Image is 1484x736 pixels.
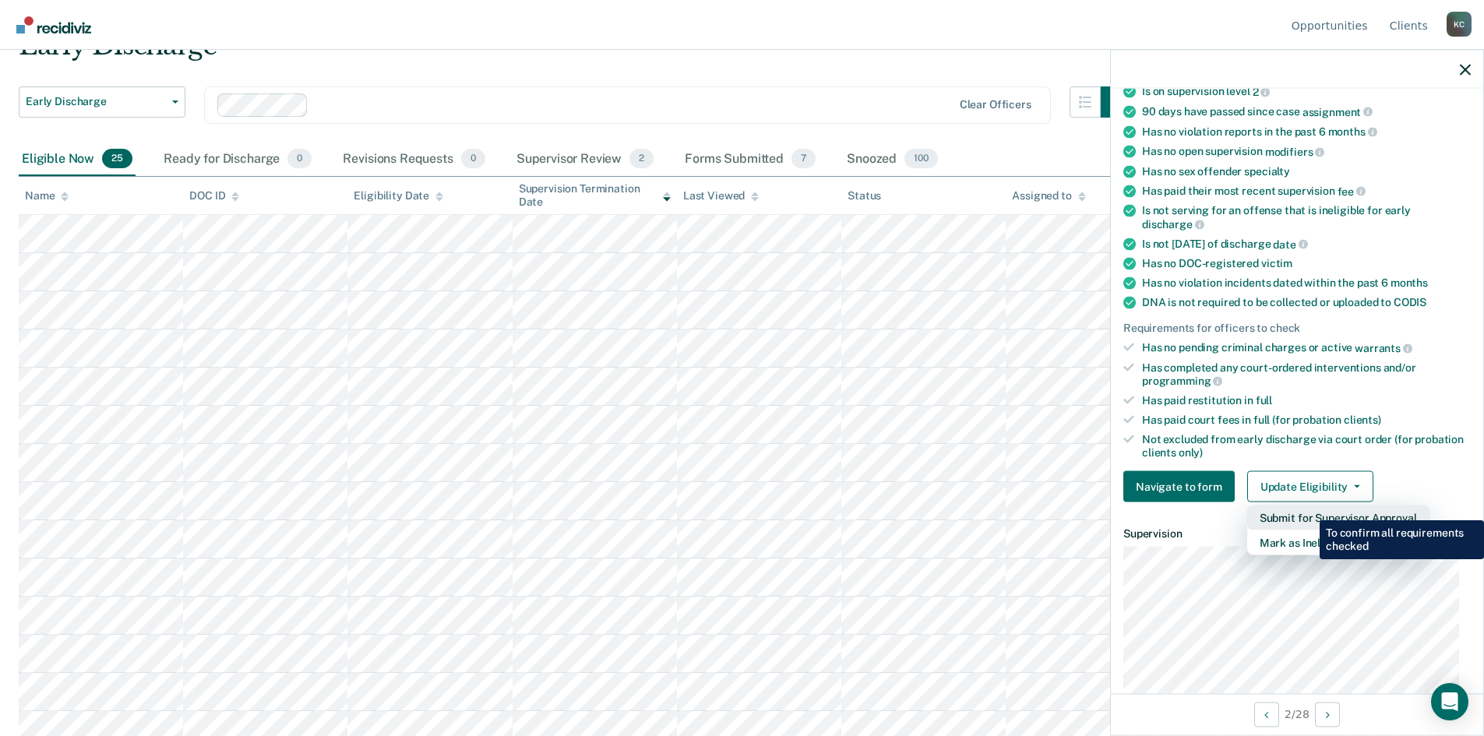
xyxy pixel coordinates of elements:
[1142,85,1471,99] div: Is on supervision level
[1247,530,1429,555] button: Mark as Ineligible
[1142,217,1204,230] span: discharge
[1254,702,1279,727] button: Previous Opportunity
[1338,185,1366,197] span: fee
[1142,145,1471,159] div: Has no open supervision
[1142,361,1471,387] div: Has completed any court-ordered interventions and/or
[1391,276,1428,289] span: months
[1123,471,1241,502] a: Navigate to form link
[1123,322,1471,335] div: Requirements for officers to check
[1447,12,1472,37] button: Profile dropdown button
[519,182,671,209] div: Supervision Termination Date
[19,143,136,177] div: Eligible Now
[1111,693,1483,734] div: 2 / 28
[791,149,816,169] span: 7
[287,149,312,169] span: 0
[1142,341,1471,355] div: Has no pending criminal charges or active
[1142,104,1471,118] div: 90 days have passed since case
[1256,394,1272,407] span: full
[960,98,1031,111] div: Clear officers
[1265,145,1325,157] span: modifiers
[629,149,654,169] span: 2
[1142,237,1471,251] div: Is not [DATE] of discharge
[904,149,938,169] span: 100
[1344,413,1381,425] span: clients)
[1394,296,1426,308] span: CODIS
[1142,375,1222,387] span: programming
[1142,164,1471,178] div: Has no sex offender
[1142,394,1471,407] div: Has paid restitution in
[848,189,881,202] div: Status
[1142,204,1471,231] div: Is not serving for an offense that is ineligible for early
[1012,189,1085,202] div: Assigned to
[1247,471,1373,502] button: Update Eligibility
[26,95,166,108] span: Early Discharge
[1142,296,1471,309] div: DNA is not required to be collected or uploaded to
[1142,125,1471,139] div: Has no violation reports in the past 6
[513,143,657,177] div: Supervisor Review
[1261,257,1292,269] span: victim
[1328,125,1377,138] span: months
[1247,505,1429,530] button: Submit for Supervisor Approval
[16,16,91,33] img: Recidiviz
[1179,445,1203,458] span: only)
[1142,276,1471,290] div: Has no violation incidents dated within the past 6
[1247,505,1429,555] div: Dropdown Menu
[1431,683,1468,720] div: Open Intercom Messenger
[160,143,315,177] div: Ready for Discharge
[340,143,488,177] div: Revisions Requests
[1142,432,1471,459] div: Not excluded from early discharge via court order (for probation clients
[683,189,759,202] div: Last Viewed
[354,189,443,202] div: Eligibility Date
[1142,413,1471,426] div: Has paid court fees in full (for probation
[1315,702,1340,727] button: Next Opportunity
[1355,341,1412,354] span: warrants
[189,189,239,202] div: DOC ID
[1447,12,1472,37] div: K C
[1142,184,1471,198] div: Has paid their most recent supervision
[1123,471,1235,502] button: Navigate to form
[844,143,941,177] div: Snoozed
[102,149,132,169] span: 25
[1253,86,1271,98] span: 2
[19,30,1132,74] div: Early Discharge
[1123,527,1471,541] dt: Supervision
[1302,105,1373,118] span: assignment
[1273,238,1307,250] span: date
[25,189,69,202] div: Name
[461,149,485,169] span: 0
[1244,164,1290,177] span: specialty
[682,143,819,177] div: Forms Submitted
[1142,257,1471,270] div: Has no DOC-registered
